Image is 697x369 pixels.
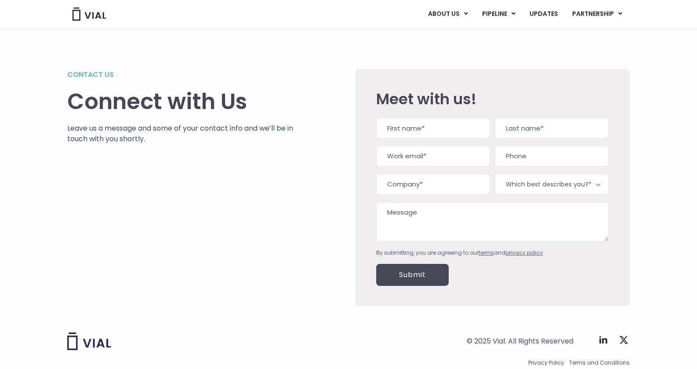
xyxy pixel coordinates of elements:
input: Phone [495,146,609,167]
a: UPDATES [523,7,565,22]
a: terms [479,249,494,256]
input: First name* [376,118,490,139]
h2: Contact us [67,69,294,80]
a: ABOUT USMenu Toggle [421,7,475,22]
input: Work email* [376,146,490,167]
div: By submitting, you are agreeing to our and [376,249,609,257]
span: Which best describes you?* [495,174,609,194]
input: Submit [376,264,449,286]
a: privacy policy [505,249,543,256]
img: Vial Logo [72,7,107,21]
h2: Meet with us! [376,91,609,107]
a: PARTNERSHIPMenu Toggle [565,7,629,22]
p: Leave us a message and some of your contact info and we’ll be in touch with you shortly. [67,123,294,144]
div: © 2025 Vial. All Rights Reserved [467,336,574,346]
a: Terms and Conditions [569,359,630,367]
input: Company* [376,174,490,195]
input: Last name* [495,118,609,139]
a: Privacy Policy [528,359,564,367]
h1: Connect with Us [67,89,294,114]
img: Vial logo wih "Vial" spelled out [67,332,111,350]
a: PIPELINEMenu Toggle [475,7,522,22]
